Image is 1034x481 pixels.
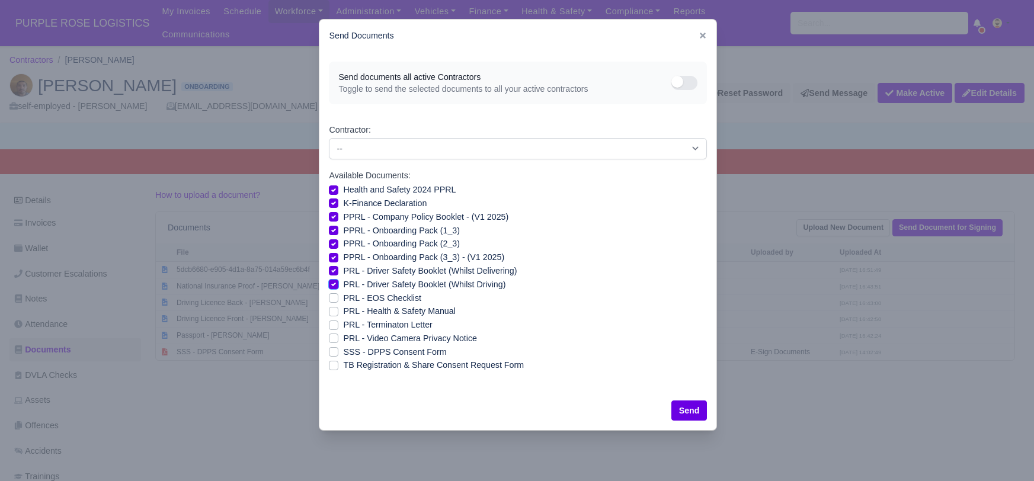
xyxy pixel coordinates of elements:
span: Toggle to send the selected documents to all your active contractors [338,83,671,95]
label: PRL - Video Camera Privacy Notice [343,332,476,345]
label: PPRL - Onboarding Pack (2_3) [343,237,459,251]
label: Available Documents: [329,169,410,182]
div: Send Documents [319,20,716,52]
span: Send documents all active Contractors [338,71,671,83]
label: PRL - Driver Safety Booklet (Whilst Driving) [343,278,505,291]
label: ТB Registration & Share Consent Request Form [343,358,524,372]
label: PPRL - Onboarding Pack (3_3) - (V1 2025) [343,251,504,264]
label: SSS - DPPS Consent Form [343,345,446,359]
label: Health and Safety 2024 PPRL [343,183,456,197]
label: Contractor: [329,123,370,137]
label: PRL - Terminaton Letter [343,318,432,332]
label: PPRL - Company Policy Booklet - (V1 2025) [343,210,508,224]
iframe: Chat Widget [821,344,1034,481]
label: PRL - Health & Safety Manual [343,304,455,318]
label: PPRL - Onboarding Pack (1_3) [343,224,459,238]
label: K-Finance Declaration [343,197,427,210]
button: Send [671,400,708,421]
label: PRL - EOS Checklist [343,291,421,305]
label: PRL - Driver Safety Booklet (Whilst Delivering) [343,264,517,278]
